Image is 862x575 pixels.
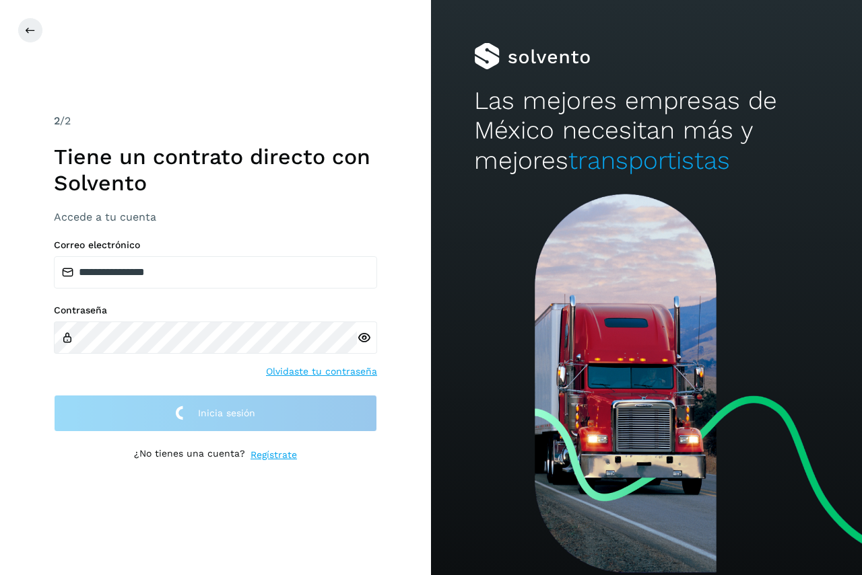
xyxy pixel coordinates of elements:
button: Inicia sesión [54,395,377,432]
h2: Las mejores empresas de México necesitan más y mejores [474,86,819,176]
span: Inicia sesión [198,408,255,418]
span: transportistas [568,146,730,175]
h1: Tiene un contrato directo con Solvento [54,144,377,196]
a: Olvidaste tu contraseña [266,365,377,379]
label: Correo electrónico [54,239,377,251]
a: Regístrate [251,448,297,462]
p: ¿No tienes una cuenta? [134,448,245,462]
h3: Accede a tu cuenta [54,210,377,223]
span: 2 [54,114,60,127]
label: Contraseña [54,305,377,316]
div: /2 [54,113,377,129]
